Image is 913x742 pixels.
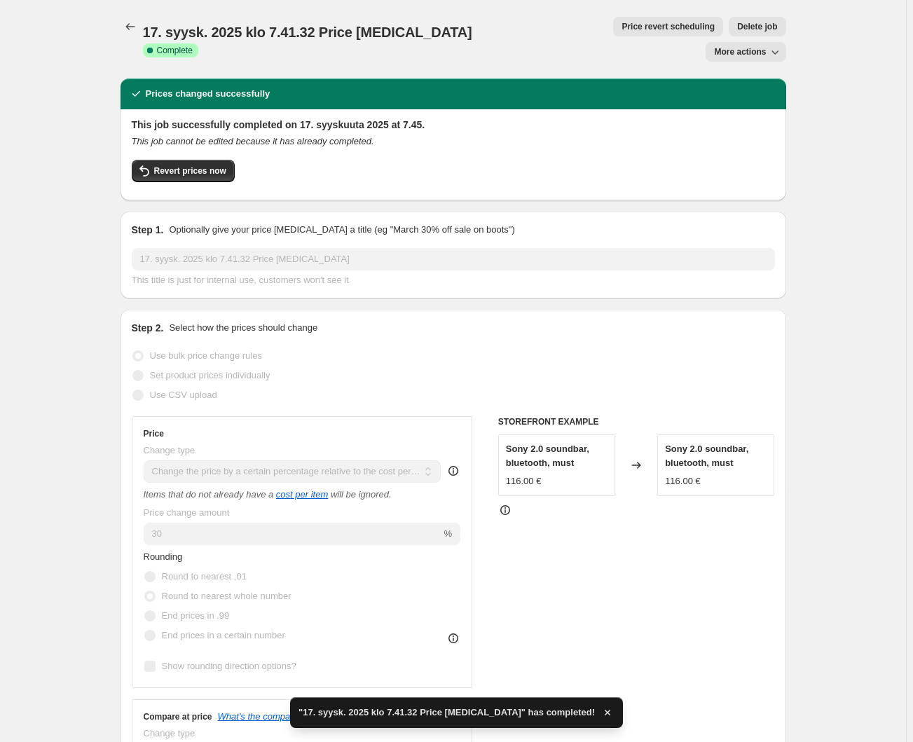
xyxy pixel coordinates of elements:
[162,661,296,671] span: Show rounding direction options?
[706,42,785,62] button: More actions
[132,136,374,146] i: This job cannot be edited because it has already completed.
[144,489,274,500] i: Items that do not already have a
[144,507,230,518] span: Price change amount
[144,728,195,738] span: Change type
[157,45,193,56] span: Complete
[444,528,452,539] span: %
[729,17,785,36] button: Delete job
[169,223,514,237] p: Optionally give your price [MEDICAL_DATA] a title (eg "March 30% off sale on boots")
[132,160,235,182] button: Revert prices now
[144,428,164,439] h3: Price
[146,87,270,101] h2: Prices changed successfully
[331,489,392,500] i: will be ignored.
[143,25,472,40] span: 17. syysk. 2025 klo 7.41.32 Price [MEDICAL_DATA]
[144,445,195,455] span: Change type
[665,444,748,468] span: Sony 2.0 soundbar, bluetooth, must
[132,321,164,335] h2: Step 2.
[506,444,589,468] span: Sony 2.0 soundbar, bluetooth, must
[162,610,230,621] span: End prices in .99
[298,706,595,720] span: "17. syysk. 2025 klo 7.41.32 Price [MEDICAL_DATA]" has completed!
[150,370,270,380] span: Set product prices individually
[218,711,336,722] button: What's the compare at price?
[144,523,441,545] input: 50
[162,571,247,582] span: Round to nearest .01
[150,350,262,361] span: Use bulk price change rules
[162,630,285,640] span: End prices in a certain number
[506,474,542,488] div: 116.00 €
[144,551,183,562] span: Rounding
[162,591,291,601] span: Round to nearest whole number
[132,248,775,270] input: 30% off holiday sale
[714,46,766,57] span: More actions
[446,464,460,478] div: help
[154,165,226,177] span: Revert prices now
[665,474,701,488] div: 116.00 €
[132,223,164,237] h2: Step 1.
[144,711,212,722] h3: Compare at price
[498,416,775,427] h6: STOREFRONT EXAMPLE
[150,390,217,400] span: Use CSV upload
[169,321,317,335] p: Select how the prices should change
[276,489,328,500] a: cost per item
[132,118,775,132] h2: This job successfully completed on 17. syyskuuta 2025 at 7.45.
[132,275,349,285] span: This title is just for internal use, customers won't see it
[613,17,723,36] button: Price revert scheduling
[622,21,715,32] span: Price revert scheduling
[121,17,140,36] button: Price change jobs
[737,21,777,32] span: Delete job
